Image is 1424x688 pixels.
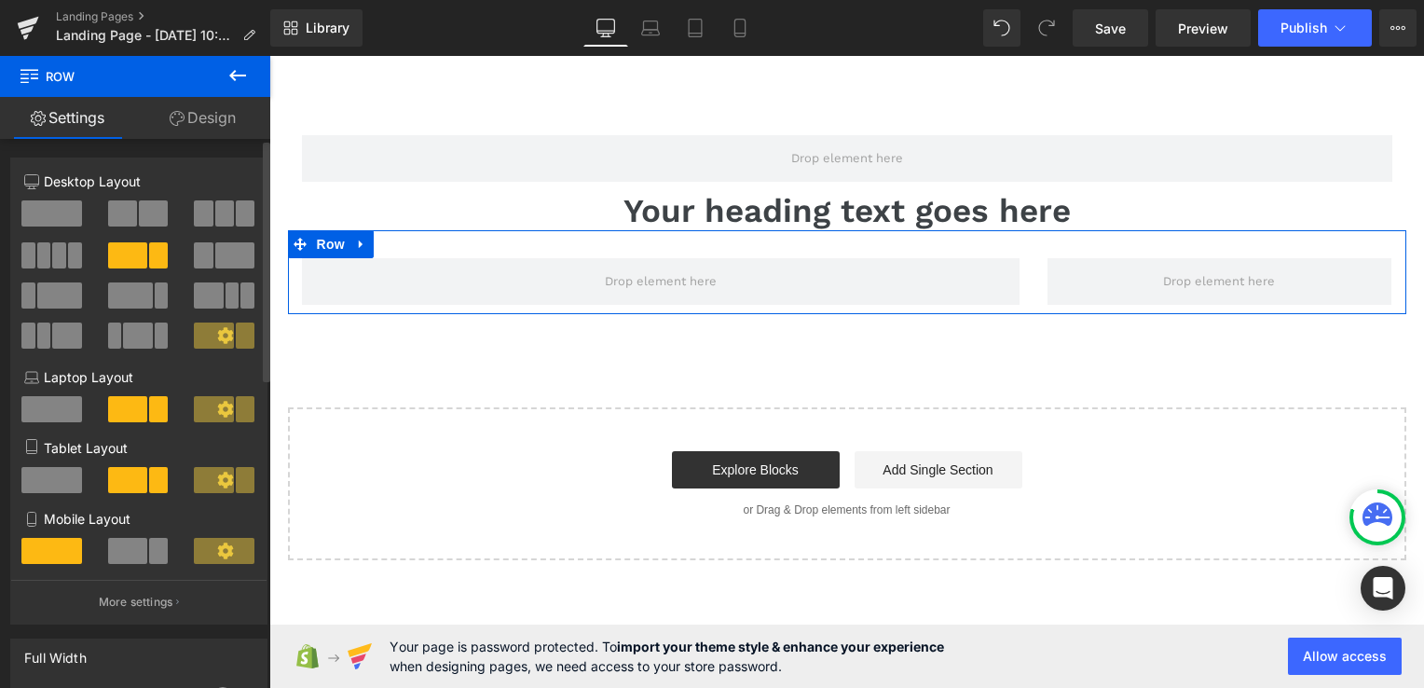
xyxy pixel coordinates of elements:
p: Desktop Layout [24,172,253,191]
a: Tablet [673,9,718,47]
button: Redo [1028,9,1065,47]
p: Mobile Layout [24,509,253,529]
a: Explore Blocks [403,395,570,433]
span: Preview [1178,19,1228,38]
span: Publish [1280,21,1327,35]
span: Save [1095,19,1126,38]
div: Full Width [24,640,87,666]
span: Row [43,174,80,202]
span: Your page is password protected. To when designing pages, we need access to your store password. [390,637,944,676]
button: More [1379,9,1417,47]
a: Add Single Section [585,395,753,433]
a: Design [135,97,270,139]
p: Laptop Layout [24,367,253,387]
p: Tablet Layout [24,438,253,458]
a: Desktop [583,9,628,47]
p: More settings [99,594,173,611]
a: Mobile [718,9,762,47]
span: Landing Page - [DATE] 10:23:34 [56,28,235,43]
strong: import your theme style & enhance your experience [617,639,944,654]
a: Expand / Collapse [80,174,104,202]
p: or Drag & Drop elements from left sidebar [48,447,1107,461]
span: Row [19,56,205,97]
a: Laptop [628,9,673,47]
div: Open Intercom Messenger [1361,566,1405,611]
button: Publish [1258,9,1372,47]
a: New Library [270,9,363,47]
a: Preview [1156,9,1251,47]
button: Undo [983,9,1020,47]
button: Allow access [1288,638,1402,675]
button: More settings [11,580,267,624]
span: Library [306,20,349,36]
a: Landing Pages [56,9,270,24]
